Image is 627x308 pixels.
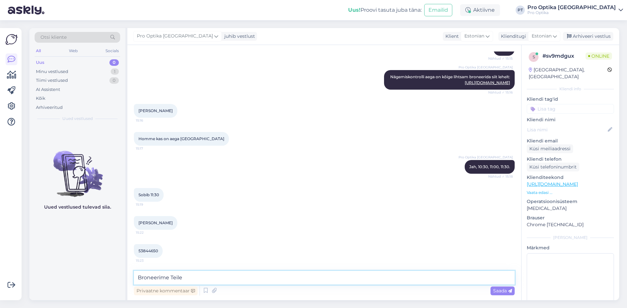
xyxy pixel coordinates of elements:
[36,95,45,102] div: Kõik
[527,104,614,114] input: Lisa tag
[136,230,160,235] span: 15:22
[136,202,160,207] span: 15:19
[527,138,614,144] p: Kliendi email
[563,32,613,41] div: Arhiveeri vestlus
[458,155,513,160] span: Pro Optika [GEOGRAPHIC_DATA]
[533,54,535,59] span: s
[465,80,510,85] a: [URL][DOMAIN_NAME]
[109,59,119,66] div: 0
[498,33,526,40] div: Klienditugi
[529,66,607,80] div: [GEOGRAPHIC_DATA], [GEOGRAPHIC_DATA]
[527,174,614,181] p: Klienditeekond
[488,174,513,179] span: Nähtud ✓ 15:18
[464,33,484,40] span: Estonian
[138,248,158,253] span: 53844650
[527,10,616,15] div: Pro Optika
[222,33,255,40] div: juhib vestlust
[36,68,68,75] div: Minu vestlused
[488,90,513,95] span: Nähtud ✓ 15:16
[527,126,606,133] input: Lisa nimi
[68,47,79,55] div: Web
[62,116,93,122] span: Uued vestlused
[134,286,198,295] div: Privaatne kommentaar
[44,204,111,211] p: Uued vestlused tulevad siia.
[136,118,160,123] span: 15:16
[527,5,616,10] div: Pro Optika [GEOGRAPHIC_DATA]
[527,198,614,205] p: Operatsioonisüsteem
[527,221,614,228] p: Chrome [TECHNICAL_ID]
[527,205,614,212] p: [MEDICAL_DATA]
[109,77,119,84] div: 0
[134,271,515,285] textarea: Broneerime Teile
[104,47,120,55] div: Socials
[137,33,213,40] span: Pro Optika [GEOGRAPHIC_DATA]
[138,192,159,197] span: Sobib 11:30
[36,104,63,111] div: Arhiveeritud
[138,108,173,113] span: [PERSON_NAME]
[348,6,422,14] div: Proovi tasuta juba täna:
[36,86,60,93] div: AI Assistent
[516,6,525,15] div: PT
[424,4,452,16] button: Emailid
[111,68,119,75] div: 1
[348,7,361,13] b: Uus!
[527,96,614,103] p: Kliendi tag'id
[527,156,614,163] p: Kliendi telefon
[136,146,160,151] span: 15:17
[35,47,42,55] div: All
[493,288,512,294] span: Saada
[527,244,614,251] p: Märkmed
[527,144,573,153] div: Küsi meiliaadressi
[527,5,623,15] a: Pro Optika [GEOGRAPHIC_DATA]Pro Optika
[542,52,586,60] div: # sv9mdgux
[527,214,614,221] p: Brauser
[527,163,579,171] div: Küsi telefoninumbrit
[586,52,612,60] span: Online
[5,33,18,46] img: Askly Logo
[29,139,125,198] img: No chats
[40,34,67,41] span: Otsi kliente
[138,220,173,225] span: [PERSON_NAME]
[527,190,614,196] p: Vaata edasi ...
[390,74,510,85] span: Nägemiskontrolli aega on kõige lihtsam broneerida siit lehelt:
[36,77,68,84] div: Tiimi vestlused
[527,86,614,92] div: Kliendi info
[460,4,500,16] div: Aktiivne
[527,235,614,241] div: [PERSON_NAME]
[527,181,578,187] a: [URL][DOMAIN_NAME]
[458,65,513,70] span: Pro Optika [GEOGRAPHIC_DATA]
[527,116,614,123] p: Kliendi nimi
[136,258,160,263] span: 15:23
[443,33,459,40] div: Klient
[138,136,224,141] span: Homme kas on aega [GEOGRAPHIC_DATA]
[469,164,510,169] span: Jah, 10:30, 11:00, 11:30.
[36,59,44,66] div: Uus
[532,33,552,40] span: Estonian
[488,56,513,61] span: Nähtud ✓ 15:15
